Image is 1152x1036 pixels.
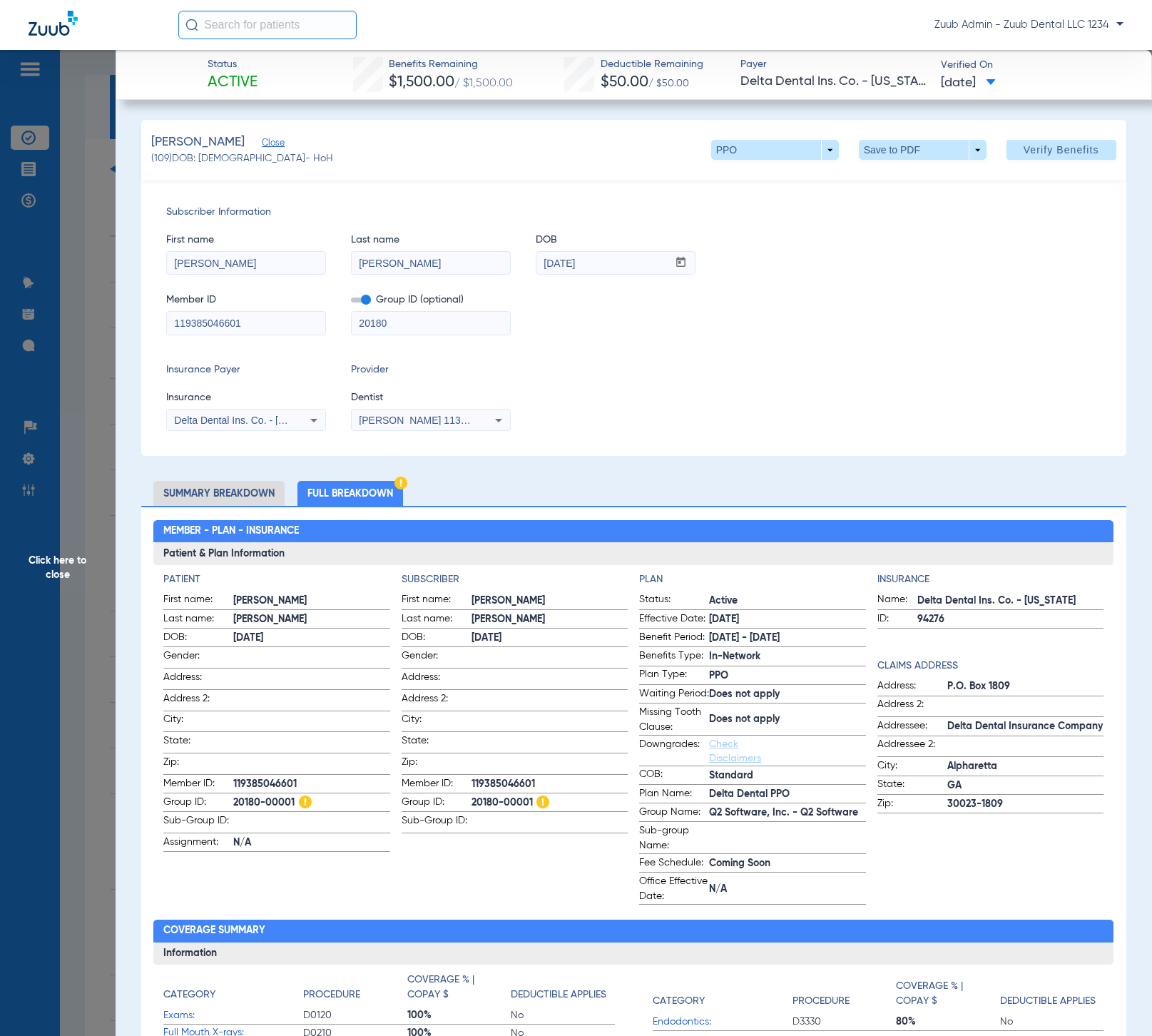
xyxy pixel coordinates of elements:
[163,649,233,668] span: Gender:
[402,776,471,793] span: Member ID:
[917,594,1103,609] span: Delta Dental Ins. Co. - [US_STATE]
[601,57,703,72] span: Deductible Remaining
[163,691,233,711] span: Address 2:
[709,768,865,783] span: Standard
[709,739,761,763] a: Check Disclaimers
[1000,994,1096,1009] h4: Deductible Applies
[511,1008,615,1022] span: No
[709,669,865,684] span: PPO
[166,205,1101,220] span: Subscriber Information
[917,612,1103,627] span: 94276
[639,767,709,784] span: COB:
[402,795,471,812] span: Group ID:
[359,415,499,426] span: [PERSON_NAME] 1134264518
[208,57,258,72] span: Status
[653,1015,792,1030] span: Endodontics:
[792,972,897,1014] app-breakdown-title: Procedure
[402,712,471,731] span: City:
[163,712,233,731] span: City:
[233,612,389,627] span: [PERSON_NAME]
[29,11,78,36] img: Zuub Logo
[178,11,357,39] input: Search for patients
[639,874,709,904] span: Office Effective Date:
[471,594,628,609] span: [PERSON_NAME]
[792,994,850,1009] h4: Procedure
[163,572,389,587] h4: Patient
[639,823,709,853] span: Sub-group Name:
[947,679,1103,694] span: P.O. Box 1809
[709,687,865,702] span: Does not apply
[934,18,1123,32] span: Zuub Admin - Zuub Dental LLC 1234
[394,477,407,489] img: Hazard
[941,74,996,92] span: [DATE]
[166,293,326,308] span: Member ID
[407,972,511,1007] app-breakdown-title: Coverage % | Copay $
[174,415,331,426] span: Delta Dental Ins. Co. - [US_STATE]
[639,572,865,587] h4: Plan
[233,594,389,609] span: [PERSON_NAME]
[947,797,1103,812] span: 30023-1809
[471,796,628,811] span: 20180-00001
[511,987,606,1002] h4: Deductible Applies
[639,630,709,647] span: Benefit Period:
[153,520,1113,543] h2: Member - Plan - Insurance
[896,979,992,1009] h4: Coverage % | Copay $
[648,78,689,88] span: / $50.00
[402,813,471,833] span: Sub-Group ID:
[351,362,511,377] span: Provider
[163,611,233,629] span: Last name:
[166,362,326,377] span: Insurance Payer
[639,686,709,704] span: Waiting Period:
[262,138,275,151] span: Close
[877,592,917,609] span: Name:
[153,943,1113,965] h3: Information
[351,390,511,405] span: Dentist
[896,972,1000,1014] app-breakdown-title: Coverage % | Copay $
[163,592,233,609] span: First name:
[163,972,303,1007] app-breakdown-title: Category
[639,786,709,803] span: Plan Name:
[740,73,929,91] span: Delta Dental Ins. Co. - [US_STATE]
[153,481,285,506] li: Summary Breakdown
[233,631,389,646] span: [DATE]
[877,572,1103,587] h4: Insurance
[402,572,628,587] h4: Subscriber
[402,649,471,668] span: Gender:
[639,705,709,735] span: Missing Tooth Clause:
[153,542,1113,565] h3: Patient & Plan Information
[233,796,389,811] span: 20180-00001
[402,592,471,609] span: First name:
[639,855,709,873] span: Fee Schedule:
[402,755,471,774] span: Zip:
[163,630,233,647] span: DOB:
[709,594,865,609] span: Active
[711,140,839,160] button: PPO
[163,733,233,753] span: State:
[709,612,865,627] span: [DATE]
[163,813,233,833] span: Sub-Group ID:
[709,631,865,646] span: [DATE] - [DATE]
[877,697,947,716] span: Address 2:
[859,140,987,160] button: Save to PDF
[792,1015,897,1029] span: D3330
[233,777,389,792] span: 119385046601
[163,987,215,1002] h4: Category
[877,659,1103,674] h4: Claims Address
[163,755,233,774] span: Zip:
[166,390,326,405] span: Insurance
[709,806,865,821] span: Q2 Software, Inc. - Q2 Software
[389,57,513,72] span: Benefits Remaining
[471,612,628,627] span: [PERSON_NAME]
[407,1008,511,1022] span: 100%
[454,78,513,89] span: / $1,500.00
[185,19,198,31] img: Search Icon
[402,630,471,647] span: DOB:
[877,777,947,794] span: State:
[299,796,312,808] img: Hazard
[303,972,407,1007] app-breakdown-title: Procedure
[151,151,333,166] span: (109) DOB: [DEMOGRAPHIC_DATA] - HoH
[947,719,1103,734] span: Delta Dental Insurance Company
